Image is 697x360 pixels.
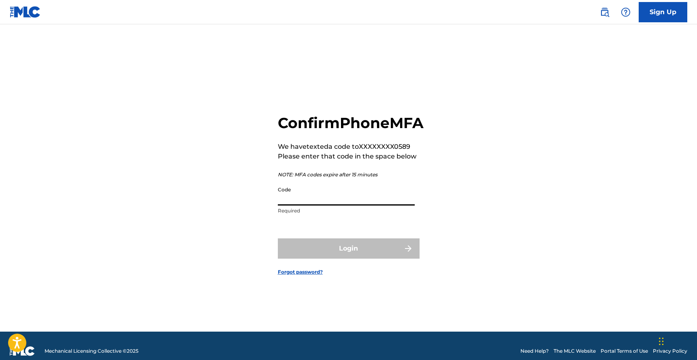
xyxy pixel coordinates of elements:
p: NOTE: MFA codes expire after 15 minutes [278,171,424,178]
p: We have texted a code to XXXXXXXX0589 [278,142,424,152]
img: MLC Logo [10,6,41,18]
a: Need Help? [520,347,549,355]
h2: Confirm Phone MFA [278,114,424,132]
iframe: Chat Widget [657,321,697,360]
span: Mechanical Licensing Collective © 2025 [45,347,139,355]
img: logo [10,346,35,356]
img: help [621,7,631,17]
div: Help [618,4,634,20]
a: Portal Terms of Use [601,347,648,355]
p: Please enter that code in the space below [278,152,424,161]
a: Forgot password? [278,268,323,276]
a: Sign Up [639,2,687,22]
a: Public Search [597,4,613,20]
img: search [600,7,610,17]
p: Required [278,207,415,214]
a: The MLC Website [554,347,596,355]
div: Drag [659,329,664,354]
a: Privacy Policy [653,347,687,355]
